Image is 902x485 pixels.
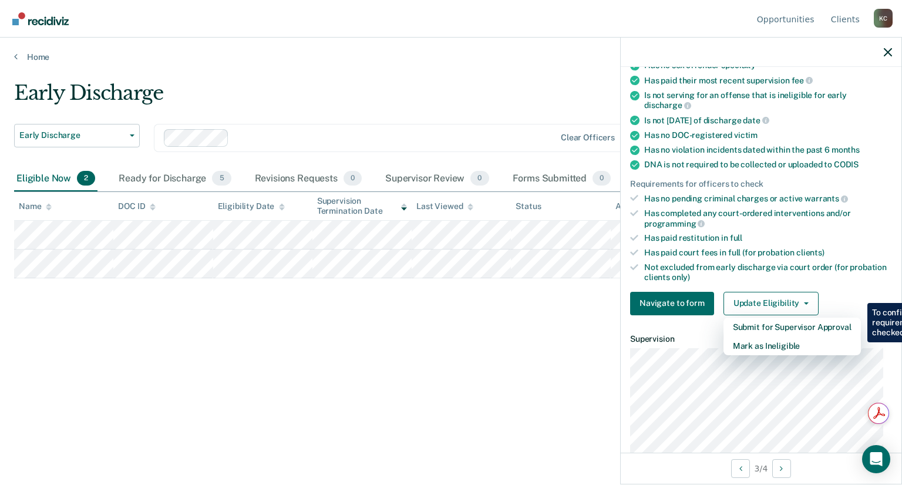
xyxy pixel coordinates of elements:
div: Name [19,201,52,211]
div: Supervision Termination Date [317,196,407,216]
span: fee [792,76,813,85]
button: Previous Opportunity [731,459,750,478]
div: 3 / 4 [621,453,901,484]
div: Ready for Discharge [116,166,233,192]
div: Open Intercom Messenger [862,445,890,473]
div: DNA is not required to be collected or uploaded to [644,160,892,170]
a: Home [14,52,888,62]
span: 0 [344,171,362,186]
div: Is not serving for an offense that is ineligible for early [644,90,892,110]
span: victim [734,130,758,140]
div: Eligible Now [14,166,97,192]
button: Navigate to form [630,292,714,315]
span: 5 [212,171,231,186]
span: full [730,233,742,242]
span: months [832,145,860,154]
div: Status [516,201,541,211]
div: Assigned to [615,201,671,211]
div: Not excluded from early discharge via court order (for probation clients [644,262,892,282]
div: Has no pending criminal charges or active [644,193,892,204]
button: Mark as Ineligible [723,336,861,355]
div: Last Viewed [416,201,473,211]
div: K C [874,9,893,28]
div: DOC ID [118,201,156,211]
a: Navigate to form link [630,292,719,315]
div: Has no violation incidents dated within the past 6 [644,145,892,155]
button: Submit for Supervisor Approval [723,318,861,336]
div: Has completed any court-ordered interventions and/or [644,208,892,228]
span: 0 [470,171,489,186]
div: Has paid restitution in [644,233,892,243]
span: date [743,116,769,125]
div: Revisions Requests [253,166,364,192]
div: Supervisor Review [383,166,492,192]
span: clients) [796,248,824,257]
button: Next Opportunity [772,459,791,478]
span: 2 [77,171,95,186]
span: warrants [805,194,848,203]
span: discharge [644,100,691,110]
span: 0 [593,171,611,186]
span: only) [672,272,690,282]
img: Recidiviz [12,12,69,25]
div: Forms Submitted [510,166,614,192]
div: Has no DOC-registered [644,130,892,140]
span: CODIS [834,160,859,169]
div: Requirements for officers to check [630,179,892,189]
div: Early Discharge [14,81,691,114]
div: Clear officers [561,133,615,143]
div: Eligibility Date [218,201,285,211]
div: Dropdown Menu [723,318,861,355]
dt: Supervision [630,334,892,344]
div: Is not [DATE] of discharge [644,115,892,126]
div: Has paid their most recent supervision [644,75,892,86]
button: Profile dropdown button [874,9,893,28]
span: programming [644,219,705,228]
span: Early Discharge [19,130,125,140]
button: Update Eligibility [723,292,819,315]
div: Has paid court fees in full (for probation [644,248,892,258]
